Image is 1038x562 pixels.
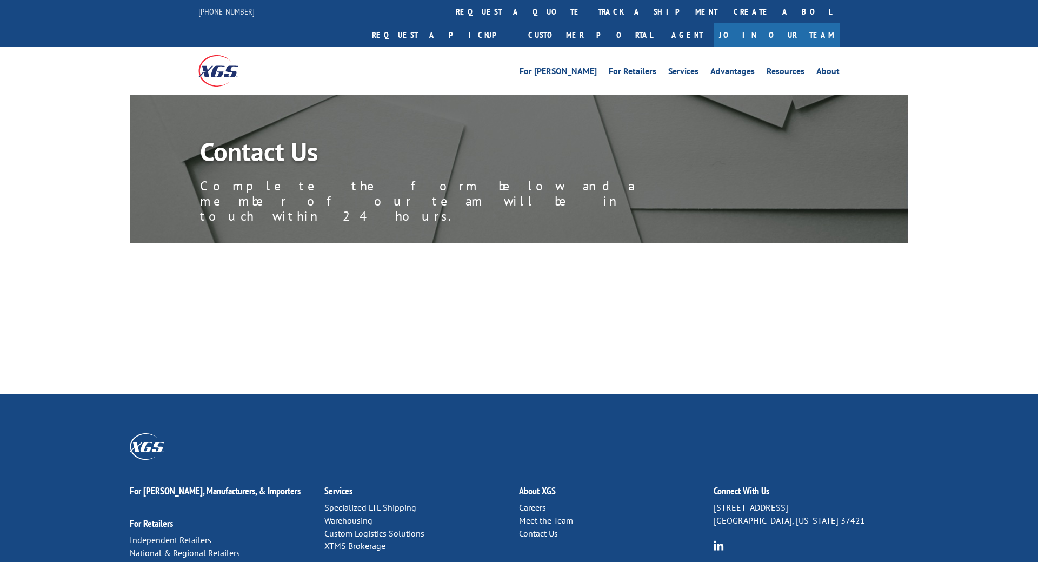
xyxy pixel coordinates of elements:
[324,515,372,526] a: Warehousing
[714,23,840,47] a: Join Our Team
[816,67,840,79] a: About
[661,23,714,47] a: Agent
[519,485,556,497] a: About XGS
[324,528,424,539] a: Custom Logistics Solutions
[714,540,724,551] img: group-6
[520,67,597,79] a: For [PERSON_NAME]
[324,502,416,513] a: Specialized LTL Shipping
[130,433,164,460] img: XGS_Logos_ALL_2024_All_White
[139,279,908,360] iframe: Form 0
[324,485,352,497] a: Services
[519,528,558,539] a: Contact Us
[519,502,546,513] a: Careers
[130,517,173,530] a: For Retailers
[364,23,520,47] a: Request a pickup
[714,501,908,527] p: [STREET_ADDRESS] [GEOGRAPHIC_DATA], [US_STATE] 37421
[130,485,301,497] a: For [PERSON_NAME], Manufacturers, & Importers
[200,138,687,170] h1: Contact Us
[710,67,755,79] a: Advantages
[130,547,240,558] a: National & Regional Retailers
[767,67,804,79] a: Resources
[198,6,255,17] a: [PHONE_NUMBER]
[668,67,698,79] a: Services
[520,23,661,47] a: Customer Portal
[519,515,573,526] a: Meet the Team
[324,540,385,551] a: XTMS Brokerage
[130,534,211,545] a: Independent Retailers
[714,486,908,501] h2: Connect With Us
[609,67,656,79] a: For Retailers
[200,178,687,224] p: Complete the form below and a member of our team will be in touch within 24 hours.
